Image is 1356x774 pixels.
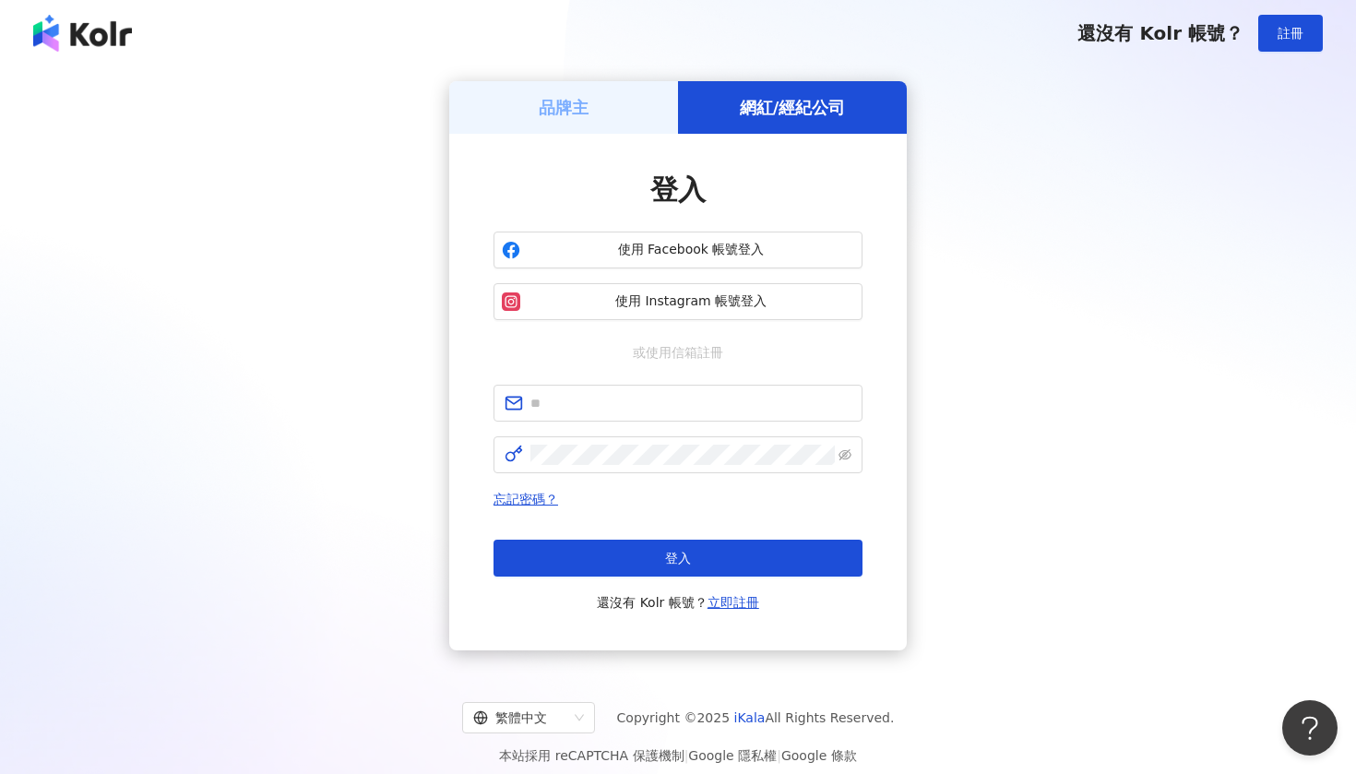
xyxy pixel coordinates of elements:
span: | [777,748,781,763]
button: 註冊 [1258,15,1323,52]
iframe: Help Scout Beacon - Open [1282,700,1338,756]
a: 立即註冊 [708,595,759,610]
span: Copyright © 2025 All Rights Reserved. [617,707,895,729]
span: 登入 [665,551,691,566]
span: 註冊 [1278,26,1303,41]
button: 使用 Facebook 帳號登入 [494,232,862,268]
span: 本站採用 reCAPTCHA 保護機制 [499,744,856,767]
a: Google 條款 [781,748,857,763]
span: | [684,748,689,763]
span: 使用 Facebook 帳號登入 [528,241,854,259]
button: 使用 Instagram 帳號登入 [494,283,862,320]
span: 還沒有 Kolr 帳號？ [1077,22,1243,44]
button: 登入 [494,540,862,577]
div: 繁體中文 [473,703,567,732]
h5: 品牌主 [539,96,589,119]
a: 忘記密碼？ [494,492,558,506]
span: 或使用信箱註冊 [620,342,736,363]
span: 還沒有 Kolr 帳號？ [597,591,759,613]
h5: 網紅/經紀公司 [740,96,846,119]
span: eye-invisible [839,448,851,461]
span: 登入 [650,173,706,206]
a: Google 隱私權 [688,748,777,763]
img: logo [33,15,132,52]
span: 使用 Instagram 帳號登入 [528,292,854,311]
a: iKala [734,710,766,725]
